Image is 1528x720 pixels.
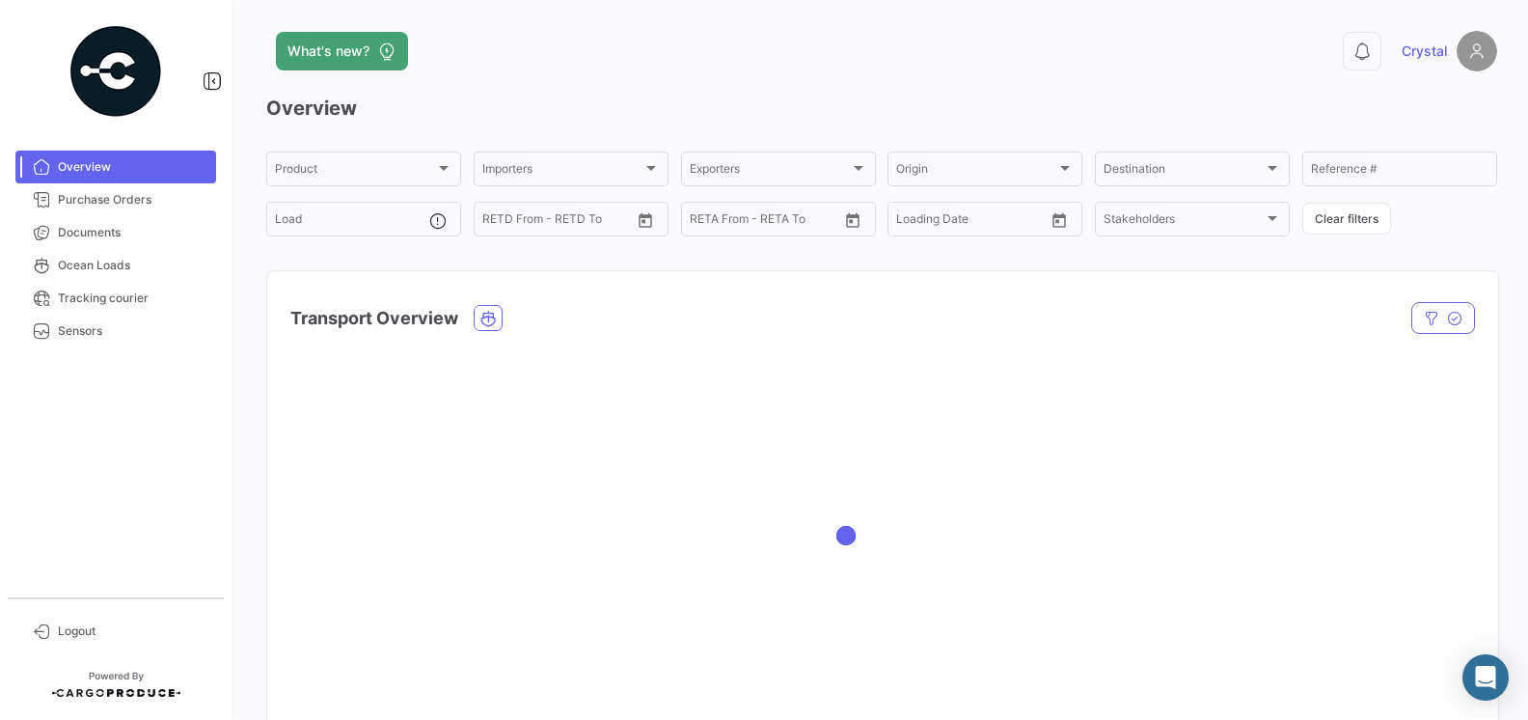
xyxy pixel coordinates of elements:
[838,206,867,235] button: Open calendar
[1045,206,1074,235] button: Open calendar
[58,322,208,340] span: Sensors
[15,151,216,183] a: Overview
[58,224,208,241] span: Documents
[523,215,593,229] input: To
[276,32,408,70] button: What's new?
[15,216,216,249] a: Documents
[482,215,509,229] input: From
[287,42,369,61] span: What's new?
[475,306,502,330] button: Ocean
[896,215,923,229] input: From
[1104,215,1264,229] span: Stakeholders
[290,305,458,332] h4: Transport Overview
[690,215,717,229] input: From
[896,165,1056,179] span: Origin
[690,165,850,179] span: Exporters
[730,215,801,229] input: To
[58,158,208,176] span: Overview
[937,215,1007,229] input: To
[1462,654,1509,701] div: Abrir Intercom Messenger
[1402,42,1447,61] span: Crystal
[15,282,216,315] a: Tracking courier
[58,623,208,640] span: Logout
[1457,31,1497,71] img: placeholder-user.png
[58,257,208,274] span: Ocean Loads
[15,249,216,282] a: Ocean Loads
[631,206,660,235] button: Open calendar
[58,191,208,208] span: Purchase Orders
[1104,165,1264,179] span: Destination
[58,290,208,307] span: Tracking courier
[15,183,216,216] a: Purchase Orders
[15,315,216,347] a: Sensors
[482,165,642,179] span: Importers
[275,165,435,179] span: Product
[1302,203,1391,235] button: Clear filters
[68,23,164,120] img: powered-by.png
[266,95,1497,122] h3: Overview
